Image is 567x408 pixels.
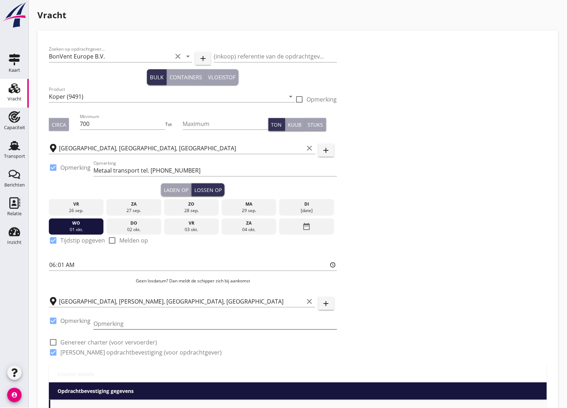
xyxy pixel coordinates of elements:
input: Opmerking [93,318,337,329]
button: Laden op [161,183,192,196]
div: Relatie [7,211,22,216]
div: 27 sep. [108,207,160,214]
i: clear [305,297,314,306]
input: Maximum [183,118,268,130]
label: Tijdstip opgeven [60,237,105,244]
img: logo-small.a267ee39.svg [1,2,27,28]
div: 03 okt. [166,226,217,233]
div: 26 sep. [51,207,102,214]
div: Vracht [8,97,22,101]
div: Lossen op [194,186,222,194]
button: Ton [268,118,285,131]
div: ma [223,201,275,207]
input: Product [49,91,285,102]
div: Ton [271,121,282,128]
input: Opmerking [93,165,337,176]
input: Losplaats [59,296,304,307]
div: do [108,220,160,226]
div: vr [51,201,102,207]
div: 04 okt. [223,226,275,233]
div: za [223,220,275,226]
div: za [108,201,160,207]
input: Zoeken op opdrachtgever... [49,51,172,62]
div: Circa [52,121,66,128]
button: Containers [167,69,205,85]
i: clear [305,144,314,153]
div: Tot [165,121,183,128]
div: Berichten [4,183,25,187]
div: [DATE] [281,207,332,214]
div: Kuub [288,121,302,128]
div: Kaart [9,68,20,72]
div: Laden op [164,186,188,194]
input: Minimum [80,118,165,130]
i: account_circle [7,388,22,402]
div: Capaciteit [4,125,25,130]
button: Stuks [305,118,326,131]
input: (inkoop) referentie van de opdrachtgever [214,51,337,62]
div: Containers [170,73,202,81]
div: 29 sep. [223,207,275,214]
div: Transport [4,154,25,159]
i: arrow_drop_down [184,52,192,61]
div: Stuks [308,121,323,128]
div: vr [166,220,217,226]
i: add [322,299,331,308]
div: di [281,201,332,207]
label: Opmerking [60,164,91,171]
button: Lossen op [192,183,225,196]
i: date_range [303,220,311,233]
label: Genereer charter (voor vervoerder) [60,339,157,346]
i: clear [174,52,182,61]
input: Laadplaats [59,142,304,154]
i: add [199,54,207,63]
div: zo [166,201,217,207]
i: add [322,146,331,155]
p: Geen losdatum? Dan meldt de schipper zich bij aankomst [49,278,337,284]
div: 28 sep. [166,207,217,214]
label: Opmerking [60,317,91,324]
button: Circa [49,118,69,131]
h1: Vracht [37,9,558,22]
button: Vloeistof [205,69,239,85]
div: Inzicht [7,240,22,245]
button: Kuub [285,118,305,131]
i: arrow_drop_down [287,92,295,101]
div: wo [51,220,102,226]
div: 01 okt. [51,226,102,233]
div: Bulk [150,73,163,81]
label: Melden op [119,237,148,244]
div: 02 okt. [108,226,160,233]
label: Opmerking [307,96,337,103]
div: Vloeistof [208,73,236,81]
label: [PERSON_NAME] opdrachtbevestiging (voor opdrachtgever) [60,349,222,356]
button: Bulk [147,69,167,85]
